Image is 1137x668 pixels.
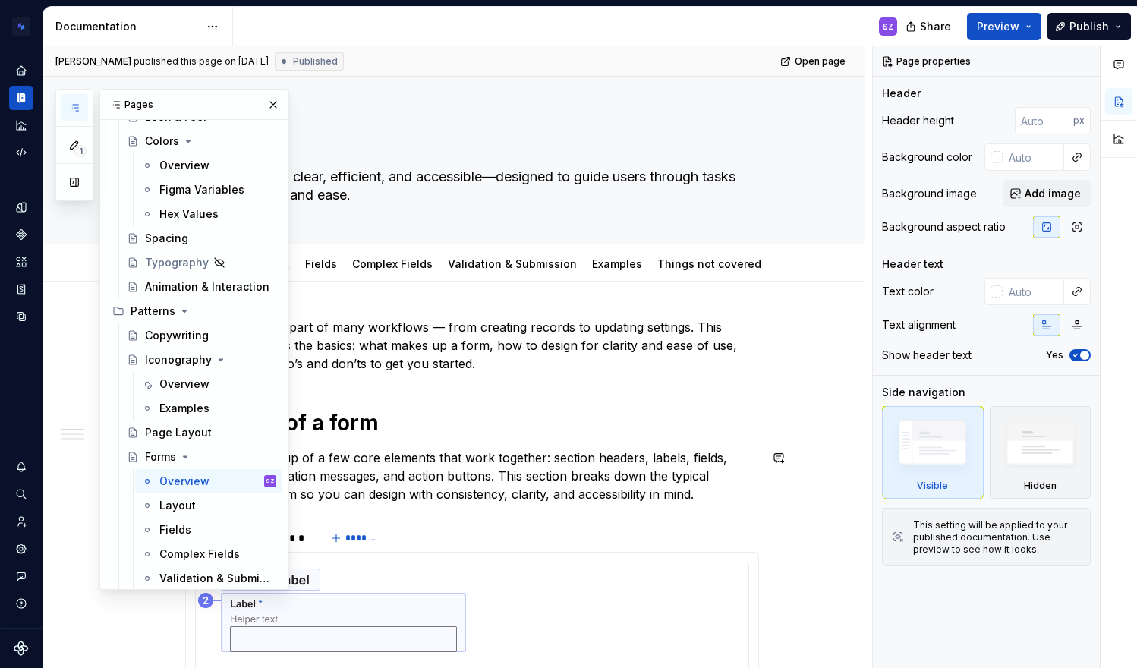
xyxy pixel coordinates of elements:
a: Open page [776,51,852,72]
div: Forms [145,449,176,465]
a: Fields [135,518,282,542]
a: Layout [135,493,282,518]
div: Fields [159,522,191,537]
textarea: Forms should be clear, efficient, and accessible—designed to guide users through tasks with confi... [182,165,756,207]
div: Header height [882,113,954,128]
p: px [1073,115,1085,127]
p: Forms are a core part of many workflows — from creating records to updating settings. This sectio... [185,318,759,373]
button: Search ⌘K [9,482,33,506]
div: Overview [159,474,209,489]
button: Add image [1003,180,1091,207]
a: Hex Values [135,202,282,226]
div: Header text [882,257,943,272]
input: Auto [1003,278,1064,305]
a: Page Layout [121,421,282,445]
a: Assets [9,250,33,274]
button: Share [898,13,961,40]
div: Background aspect ratio [882,219,1006,235]
a: Forms [121,445,282,469]
a: Complex Fields [352,257,433,270]
a: Settings [9,537,33,561]
div: Spacing [145,231,188,246]
div: Pages [100,90,288,120]
span: Preview [977,19,1019,34]
a: Validation & Submission [135,566,282,591]
h1: Anatomy of a form [185,409,759,436]
div: Colors [145,134,179,149]
svg: Supernova Logo [14,641,29,656]
span: 1 [74,145,87,157]
a: Examples [135,396,282,421]
div: Patterns [131,304,175,319]
span: Add image [1025,186,1081,201]
div: published this page on [DATE] [134,55,269,68]
div: Documentation [55,19,199,34]
div: Validation & Submission [159,571,273,586]
span: [PERSON_NAME] [55,55,131,68]
a: Analytics [9,113,33,137]
div: Examples [159,401,209,416]
div: Hidden [990,406,1091,499]
div: Patterns [106,299,282,323]
a: Components [9,222,33,247]
input: Auto [1015,107,1073,134]
input: Auto [1003,143,1064,171]
button: Preview [967,13,1041,40]
a: Design tokens [9,195,33,219]
a: Iconography [121,348,282,372]
div: Overview [159,377,209,392]
div: Iconography [145,352,212,367]
a: Validation & Submission [448,257,577,270]
a: OverviewSZ [135,469,282,493]
span: Share [920,19,951,34]
div: Hidden [1024,480,1057,492]
div: Validation & Submission [442,247,583,279]
span: Published [293,55,338,68]
img: d4286e81-bf2d-465c-b469-1298f2b8eabd.png [12,17,30,36]
button: Notifications [9,455,33,479]
a: Animation & Interaction [121,275,282,299]
p: Forms are made up of a few core elements that work together: section headers, labels, fields, des... [185,449,759,503]
div: Layout [159,498,196,513]
a: Overview [135,153,282,178]
div: Background color [882,150,972,165]
div: Complex Fields [346,247,439,279]
div: Header [882,86,921,101]
a: Examples [592,257,642,270]
a: Figma Variables [135,178,282,202]
a: Code automation [9,140,33,165]
div: Fields [299,247,343,279]
a: Things not covered [657,257,761,270]
a: Data sources [9,304,33,329]
div: Things not covered [651,247,767,279]
div: Side navigation [882,385,965,400]
div: Typography [145,255,209,270]
div: Page Layout [145,425,212,440]
div: SZ [883,20,893,33]
div: Copywriting [145,328,209,343]
a: Spacing [121,226,282,250]
a: Home [9,58,33,83]
textarea: Forms [182,125,756,162]
div: Examples [586,247,648,279]
a: Invite team [9,509,33,534]
a: Complex Fields [135,542,282,566]
a: Fields [305,257,337,270]
button: Publish [1047,13,1131,40]
a: Colors [121,129,282,153]
a: Typography [121,250,282,275]
a: Storybook stories [9,277,33,301]
div: This setting will be applied to your published documentation. Use preview to see how it looks. [913,519,1081,556]
div: Text color [882,284,934,299]
div: Visible [882,406,984,499]
div: Hex Values [159,206,219,222]
div: Documentation [9,86,33,110]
